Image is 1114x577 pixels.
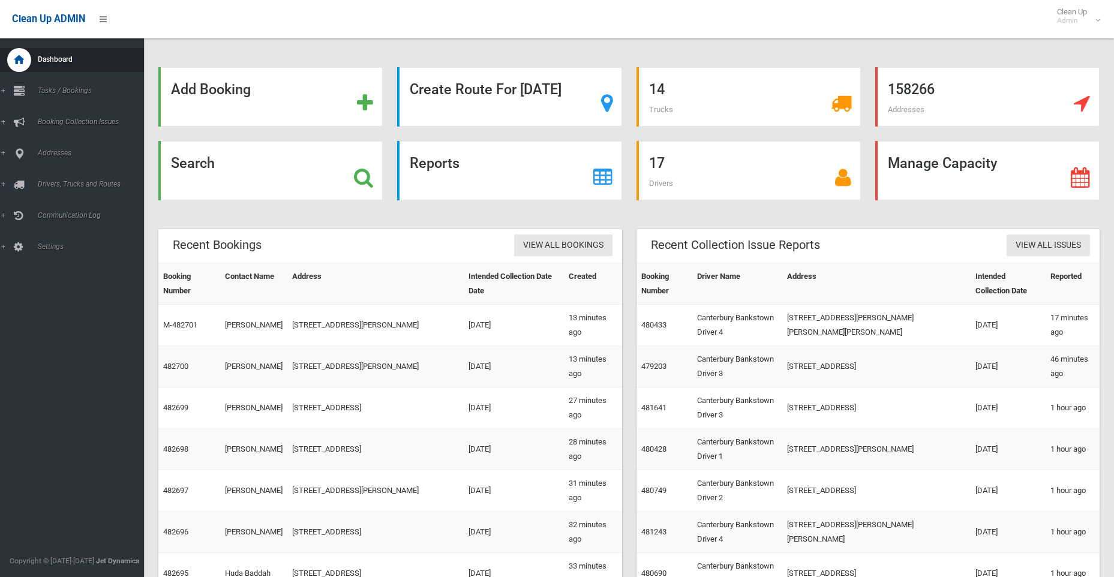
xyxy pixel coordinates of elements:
[163,527,188,536] a: 482696
[34,180,153,188] span: Drivers, Trucks and Routes
[641,444,666,453] a: 480428
[464,305,564,346] td: [DATE]
[34,242,153,251] span: Settings
[464,429,564,470] td: [DATE]
[692,387,782,429] td: Canterbury Bankstown Driver 3
[782,429,971,470] td: [STREET_ADDRESS][PERSON_NAME]
[287,387,463,429] td: [STREET_ADDRESS]
[12,13,85,25] span: Clean Up ADMIN
[564,470,622,512] td: 31 minutes ago
[1046,470,1100,512] td: 1 hour ago
[34,149,153,157] span: Addresses
[782,263,971,305] th: Address
[464,470,564,512] td: [DATE]
[641,403,666,412] a: 481641
[410,155,460,172] strong: Reports
[171,155,215,172] strong: Search
[692,470,782,512] td: Canterbury Bankstown Driver 2
[888,105,924,114] span: Addresses
[163,362,188,371] a: 482700
[220,263,287,305] th: Contact Name
[971,470,1046,512] td: [DATE]
[782,470,971,512] td: [STREET_ADDRESS]
[287,305,463,346] td: [STREET_ADDRESS][PERSON_NAME]
[692,429,782,470] td: Canterbury Bankstown Driver 1
[158,263,220,305] th: Booking Number
[287,263,463,305] th: Address
[692,263,782,305] th: Driver Name
[220,387,287,429] td: [PERSON_NAME]
[641,320,666,329] a: 480433
[636,67,861,127] a: 14 Trucks
[564,512,622,553] td: 32 minutes ago
[564,429,622,470] td: 28 minutes ago
[464,387,564,429] td: [DATE]
[649,155,665,172] strong: 17
[34,55,153,64] span: Dashboard
[649,81,665,98] strong: 14
[636,141,861,200] a: 17 Drivers
[220,470,287,512] td: [PERSON_NAME]
[636,263,692,305] th: Booking Number
[220,346,287,387] td: [PERSON_NAME]
[397,67,621,127] a: Create Route For [DATE]
[641,486,666,495] a: 480749
[888,81,935,98] strong: 158266
[10,557,94,565] span: Copyright © [DATE]-[DATE]
[514,235,612,257] a: View All Bookings
[692,346,782,387] td: Canterbury Bankstown Driver 3
[875,141,1100,200] a: Manage Capacity
[34,211,153,220] span: Communication Log
[1046,512,1100,553] td: 1 hour ago
[287,346,463,387] td: [STREET_ADDRESS][PERSON_NAME]
[220,512,287,553] td: [PERSON_NAME]
[971,512,1046,553] td: [DATE]
[971,305,1046,346] td: [DATE]
[220,429,287,470] td: [PERSON_NAME]
[163,444,188,453] a: 482698
[287,512,463,553] td: [STREET_ADDRESS]
[971,346,1046,387] td: [DATE]
[649,105,673,114] span: Trucks
[564,305,622,346] td: 13 minutes ago
[220,305,287,346] td: [PERSON_NAME]
[1007,235,1090,257] a: View All Issues
[782,305,971,346] td: [STREET_ADDRESS][PERSON_NAME][PERSON_NAME][PERSON_NAME]
[564,263,622,305] th: Created
[287,429,463,470] td: [STREET_ADDRESS]
[636,233,834,257] header: Recent Collection Issue Reports
[464,512,564,553] td: [DATE]
[1051,7,1099,25] span: Clean Up
[971,263,1046,305] th: Intended Collection Date
[464,346,564,387] td: [DATE]
[1046,305,1100,346] td: 17 minutes ago
[782,387,971,429] td: [STREET_ADDRESS]
[888,155,997,172] strong: Manage Capacity
[782,512,971,553] td: [STREET_ADDRESS][PERSON_NAME][PERSON_NAME]
[34,86,153,95] span: Tasks / Bookings
[692,305,782,346] td: Canterbury Bankstown Driver 4
[34,118,153,126] span: Booking Collection Issues
[971,429,1046,470] td: [DATE]
[163,320,197,329] a: M-482701
[641,527,666,536] a: 481243
[564,387,622,429] td: 27 minutes ago
[464,263,564,305] th: Intended Collection Date Date
[1057,16,1087,25] small: Admin
[1046,429,1100,470] td: 1 hour ago
[397,141,621,200] a: Reports
[158,67,383,127] a: Add Booking
[163,403,188,412] a: 482699
[692,512,782,553] td: Canterbury Bankstown Driver 4
[163,486,188,495] a: 482697
[171,81,251,98] strong: Add Booking
[564,346,622,387] td: 13 minutes ago
[1046,346,1100,387] td: 46 minutes ago
[971,387,1046,429] td: [DATE]
[875,67,1100,127] a: 158266 Addresses
[96,557,139,565] strong: Jet Dynamics
[1046,387,1100,429] td: 1 hour ago
[410,81,561,98] strong: Create Route For [DATE]
[158,233,276,257] header: Recent Bookings
[782,346,971,387] td: [STREET_ADDRESS]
